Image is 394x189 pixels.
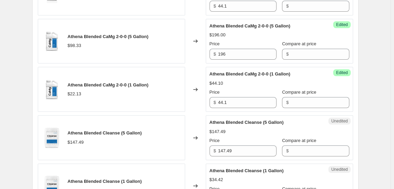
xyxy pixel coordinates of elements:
[68,42,81,49] div: $98.33
[68,179,142,184] span: Athena Blended Cleanse (1 Gallon)
[214,3,216,9] span: $
[68,91,81,97] div: $22.13
[336,70,348,75] span: Edited
[214,100,216,105] span: $
[286,148,289,153] span: $
[42,31,62,51] img: lq-cm-1g_80x.jpg
[210,32,226,38] div: $196.00
[42,128,62,148] img: lq-cl-5g_80x.jpg
[210,138,220,143] span: Price
[286,51,289,57] span: $
[210,23,290,28] span: Athena Blended CaMg 2-0-0 (5 Gallon)
[210,71,290,76] span: Athena Blended CaMg 2-0-0 (1 Gallon)
[68,139,84,146] div: $147.49
[286,3,289,9] span: $
[210,128,226,135] div: $147.49
[42,79,62,100] img: lq-cm-1g_80x.jpg
[210,90,220,95] span: Price
[336,22,348,27] span: Edited
[282,90,316,95] span: Compare at price
[210,168,284,173] span: Athena Blended Cleanse (1 Gallon)
[214,51,216,57] span: $
[210,120,284,125] span: Athena Blended Cleanse (5 Gallon)
[68,130,142,135] span: Athena Blended Cleanse (5 Gallon)
[282,41,316,46] span: Compare at price
[210,41,220,46] span: Price
[214,148,216,153] span: $
[282,138,316,143] span: Compare at price
[68,82,148,87] span: Athena Blended CaMg 2-0-0 (1 Gallon)
[286,100,289,105] span: $
[68,34,148,39] span: Athena Blended CaMg 2-0-0 (5 Gallon)
[210,80,223,87] div: $44.10
[331,167,348,172] span: Unedited
[331,118,348,124] span: Unedited
[210,176,223,183] div: $34.42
